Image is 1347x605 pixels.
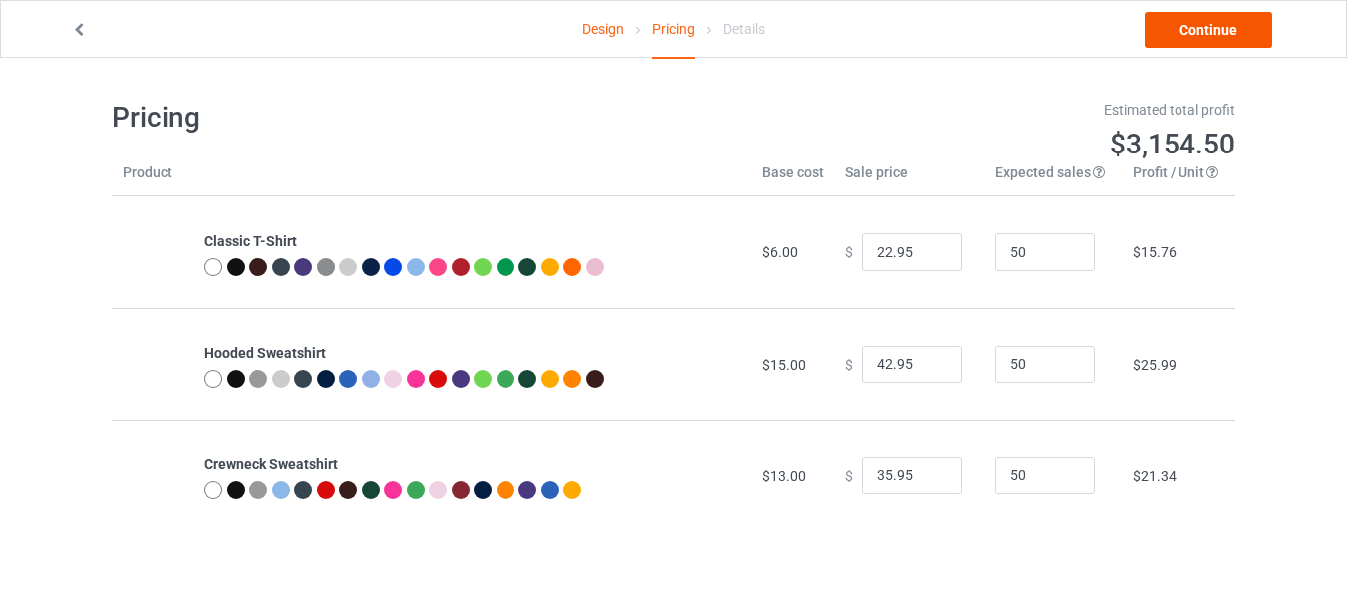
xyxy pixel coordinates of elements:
span: $13.00 [762,468,806,484]
div: Details [723,1,765,57]
a: Design [582,1,624,57]
th: Base cost [751,162,835,196]
th: Product [112,162,193,196]
span: $ [845,467,853,483]
a: Continue [1145,12,1272,48]
b: Crewneck Sweatshirt [204,456,338,472]
span: $3,154.50 [1110,128,1235,160]
img: heather_texture.png [317,258,335,276]
span: $ [845,356,853,372]
h1: Pricing [112,100,660,136]
span: $ [845,244,853,260]
th: Expected sales [984,162,1122,196]
th: Sale price [835,162,984,196]
span: $25.99 [1133,357,1177,373]
th: Profit / Unit [1122,162,1235,196]
div: Estimated total profit [688,100,1236,120]
span: $21.34 [1133,468,1177,484]
span: $15.00 [762,357,806,373]
span: $6.00 [762,244,798,260]
b: Hooded Sweatshirt [204,345,326,361]
div: Pricing [652,1,695,59]
span: $15.76 [1133,244,1177,260]
b: Classic T-Shirt [204,233,297,249]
